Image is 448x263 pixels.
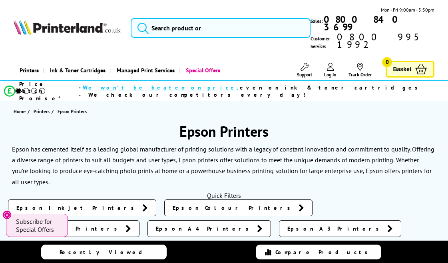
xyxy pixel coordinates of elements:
[14,60,43,80] a: Printers
[156,225,253,233] span: Epson A4 Printers
[83,84,240,91] span: We won’t be beaten on price,
[393,64,411,75] span: Basket
[381,6,434,14] span: Mon - Fri 9:00am - 5:30pm
[311,33,434,50] span: Customer Service:
[279,220,401,237] a: Epson A3 Printers
[8,122,440,141] h1: Epson Printers
[41,245,167,259] a: Recently Viewed
[110,60,179,80] a: Managed Print Services
[8,199,156,216] a: Epson Inkjet Printers
[297,63,312,78] a: Support
[147,220,271,237] a: Epson A4 Printers
[14,20,121,35] img: Printerland Logo
[79,84,426,98] div: - even on ink & toner cartridges - We check our competitors every day!
[58,108,87,114] span: Epson Printers
[12,145,434,164] p: Epson has cemented itself as a leading global manufacturer of printing solutions with a legacy of...
[382,57,392,67] span: 0
[50,60,106,80] span: Ink & Toner Cartridges
[19,80,79,102] span: Price Match Promise*
[256,245,381,259] a: Compare Products
[16,204,138,212] span: Epson Inkjet Printers
[12,156,432,185] p: Whether you’re looking to produce eye-catching photo prints at home or a powerhouse business prin...
[60,249,150,256] span: Recently Viewed
[43,60,110,80] a: Ink & Toner Cartridges
[324,72,336,78] span: Log In
[14,107,28,116] a: Home
[8,220,139,237] a: Epson Mono Printers
[173,204,295,212] span: Epson Colour Printers
[4,84,426,98] li: modal_Promise
[34,107,50,116] span: Printers
[164,199,313,216] a: Epson Colour Printers
[297,72,312,78] span: Support
[275,249,372,256] span: Compare Products
[16,225,121,233] span: Epson Mono Printers
[2,210,12,219] button: Close
[179,60,224,80] a: Special Offers
[348,63,372,78] a: Track Order
[336,33,434,48] span: 0800 995 1992
[324,13,404,33] b: 0800 840 3699
[324,63,336,78] a: Log In
[131,18,311,38] input: Search product or
[8,191,440,199] div: Quick Filters
[16,217,60,233] span: Subscribe for Special Offers
[14,20,121,36] a: Printerland Logo
[287,225,383,233] span: Epson A3 Printers
[34,107,52,116] a: Printers
[323,16,434,31] a: 0800 840 3699
[386,61,434,78] a: Basket 0
[311,17,323,25] span: Sales:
